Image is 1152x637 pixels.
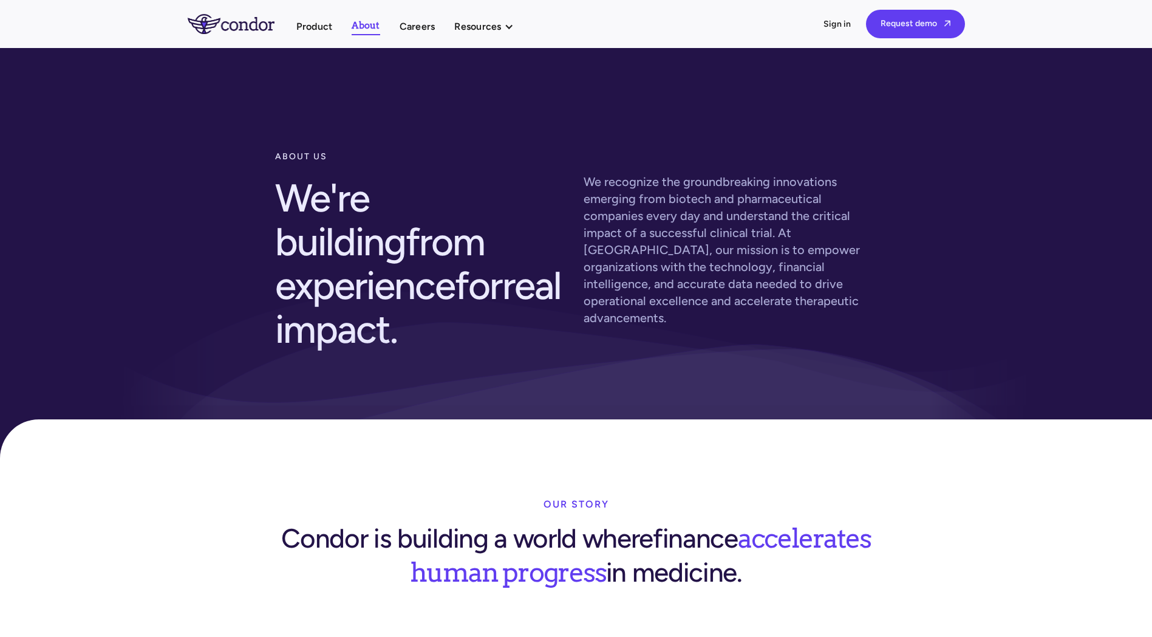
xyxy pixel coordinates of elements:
span: accelerates human progress [410,517,870,588]
a: Request demo [866,10,965,38]
div: our story [544,492,609,517]
span: from experience [275,218,485,309]
a: About [352,18,380,35]
div: about us [275,145,569,169]
a: Careers [400,18,435,35]
a: Product [296,18,333,35]
a: Sign in [823,18,851,30]
span:  [944,19,950,27]
a: home [188,14,296,33]
span: finance [653,522,738,554]
div: Resources [454,18,525,35]
p: We recognize the groundbreaking innovations emerging from biotech and pharmaceutical companies ev... [584,173,878,326]
div: Condor is building a world where in medicine. [275,517,878,590]
h2: We're building for [275,169,569,359]
div: Resources [454,18,501,35]
span: real impact. [275,262,561,353]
